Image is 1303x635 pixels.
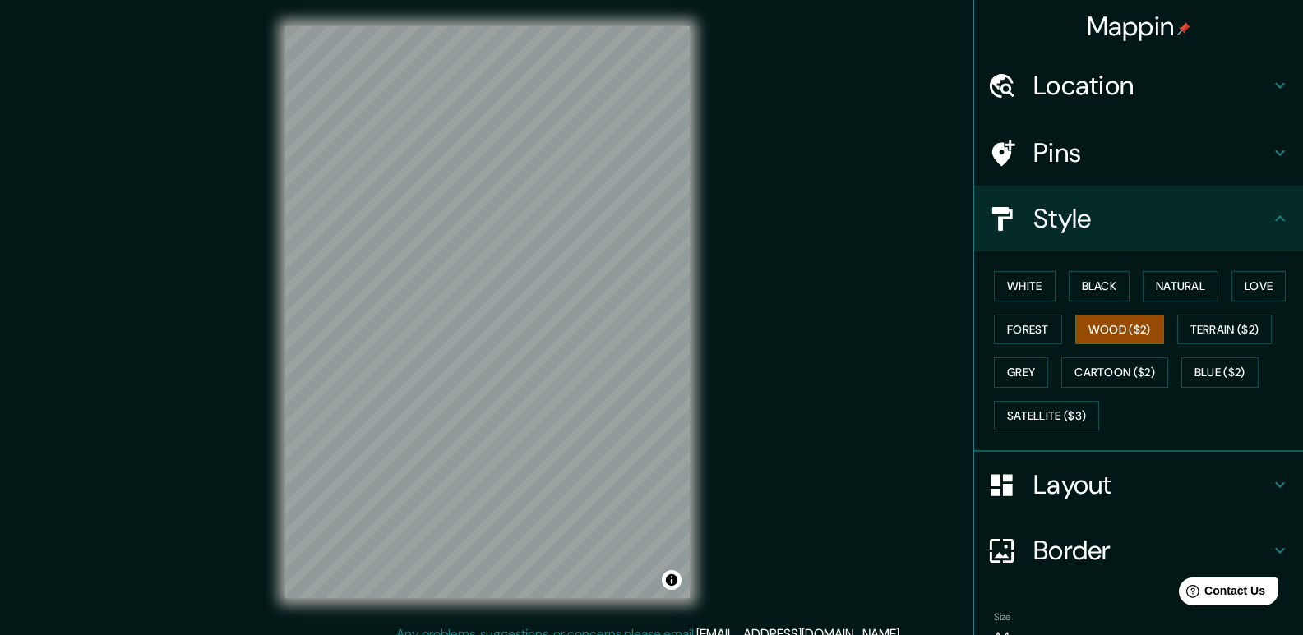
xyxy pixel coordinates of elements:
[662,570,682,590] button: Toggle attribution
[994,610,1011,624] label: Size
[285,26,690,598] canvas: Map
[974,518,1303,583] div: Border
[1157,571,1285,617] iframe: Help widget launcher
[994,357,1048,388] button: Grey
[1143,271,1218,301] button: Natural
[974,120,1303,186] div: Pins
[974,53,1303,118] div: Location
[1181,357,1259,388] button: Blue ($2)
[1061,357,1168,388] button: Cartoon ($2)
[1069,271,1130,301] button: Black
[974,452,1303,518] div: Layout
[1177,315,1273,345] button: Terrain ($2)
[1033,468,1270,501] h4: Layout
[1033,202,1270,235] h4: Style
[1033,136,1270,169] h4: Pins
[1075,315,1164,345] button: Wood ($2)
[994,315,1062,345] button: Forest
[1033,534,1270,567] h4: Border
[1231,271,1286,301] button: Love
[1177,22,1190,35] img: pin-icon.png
[994,401,1099,431] button: Satellite ($3)
[1087,10,1191,43] h4: Mappin
[1033,69,1270,102] h4: Location
[974,186,1303,251] div: Style
[994,271,1056,301] button: White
